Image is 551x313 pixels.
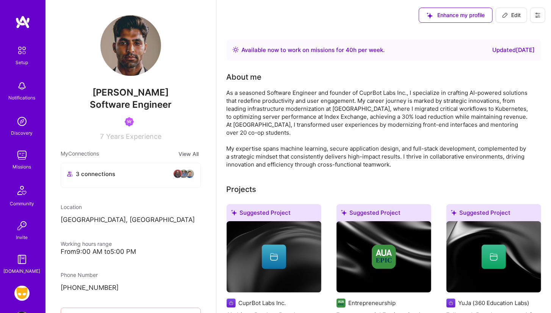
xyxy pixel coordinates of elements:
div: Entrepreneurship [349,299,396,307]
img: cover [446,221,541,293]
img: logo [15,15,30,29]
img: Grindr: Mobile + BE + Cloud [14,286,30,301]
div: [DOMAIN_NAME] [4,267,41,275]
div: YuJa (360 Education Labs) [459,299,529,307]
img: cover [337,221,431,293]
img: Community [13,181,31,200]
button: Enhance my profile [419,8,493,23]
img: User Avatar [100,15,161,76]
img: cover [227,221,321,293]
img: Availability [233,47,239,53]
img: Invite [14,218,30,233]
img: Company logo [227,299,236,308]
i: icon Collaborator [67,171,73,177]
div: Suggested Project [337,204,431,224]
span: 3 connections [76,170,115,178]
img: guide book [14,252,30,267]
div: CuprBot Labs Inc. [239,299,286,307]
div: Invite [16,233,28,241]
div: Projects [227,184,257,195]
div: As a seasoned Software Engineer and founder of CuprBot Labs Inc., I specialize in crafting AI-pow... [227,89,530,168]
img: Company logo [372,245,396,269]
div: Suggested Project [446,204,541,224]
span: Phone Number [61,272,98,278]
span: Edit [502,11,521,19]
span: Enhance my profile [427,11,485,19]
img: avatar [173,169,182,178]
div: Missions [13,163,31,171]
span: Working hours range [61,241,112,247]
i: icon SuggestedTeams [231,210,237,215]
img: teamwork [14,148,30,163]
img: Company logo [446,299,456,308]
i: icon SuggestedTeams [427,13,433,19]
div: Setup [16,58,28,66]
div: Updated [DATE] [493,46,535,55]
img: bell [14,79,30,94]
img: discovery [14,114,30,129]
button: 3 connectionsavataravataravatar [61,163,201,188]
div: Notifications [9,94,36,102]
span: Software Engineer [90,99,172,110]
p: [GEOGRAPHIC_DATA], [GEOGRAPHIC_DATA] [61,215,201,225]
p: [PHONE_NUMBER] [61,283,201,293]
a: Grindr: Mobile + BE + Cloud [13,286,31,301]
div: Community [10,200,34,208]
img: setup [14,42,30,58]
div: Suggested Project [227,204,321,224]
span: 7 [100,132,104,140]
span: 40 [346,46,354,53]
i: icon SuggestedTeams [341,210,347,215]
img: avatar [179,169,188,178]
div: Location [61,203,201,211]
span: Years Experience [106,132,161,140]
button: Edit [496,8,527,23]
img: avatar [185,169,194,178]
button: View All [176,149,201,158]
div: Available now to work on missions for h per week . [242,46,385,55]
div: About me [227,71,262,83]
span: [PERSON_NAME] [61,87,201,98]
div: From 9:00 AM to 5:00 PM [61,248,201,256]
img: Been on Mission [125,117,134,126]
span: My Connections [61,149,99,158]
div: Discovery [11,129,33,137]
img: Company logo [337,299,346,308]
i: icon SuggestedTeams [451,210,457,215]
